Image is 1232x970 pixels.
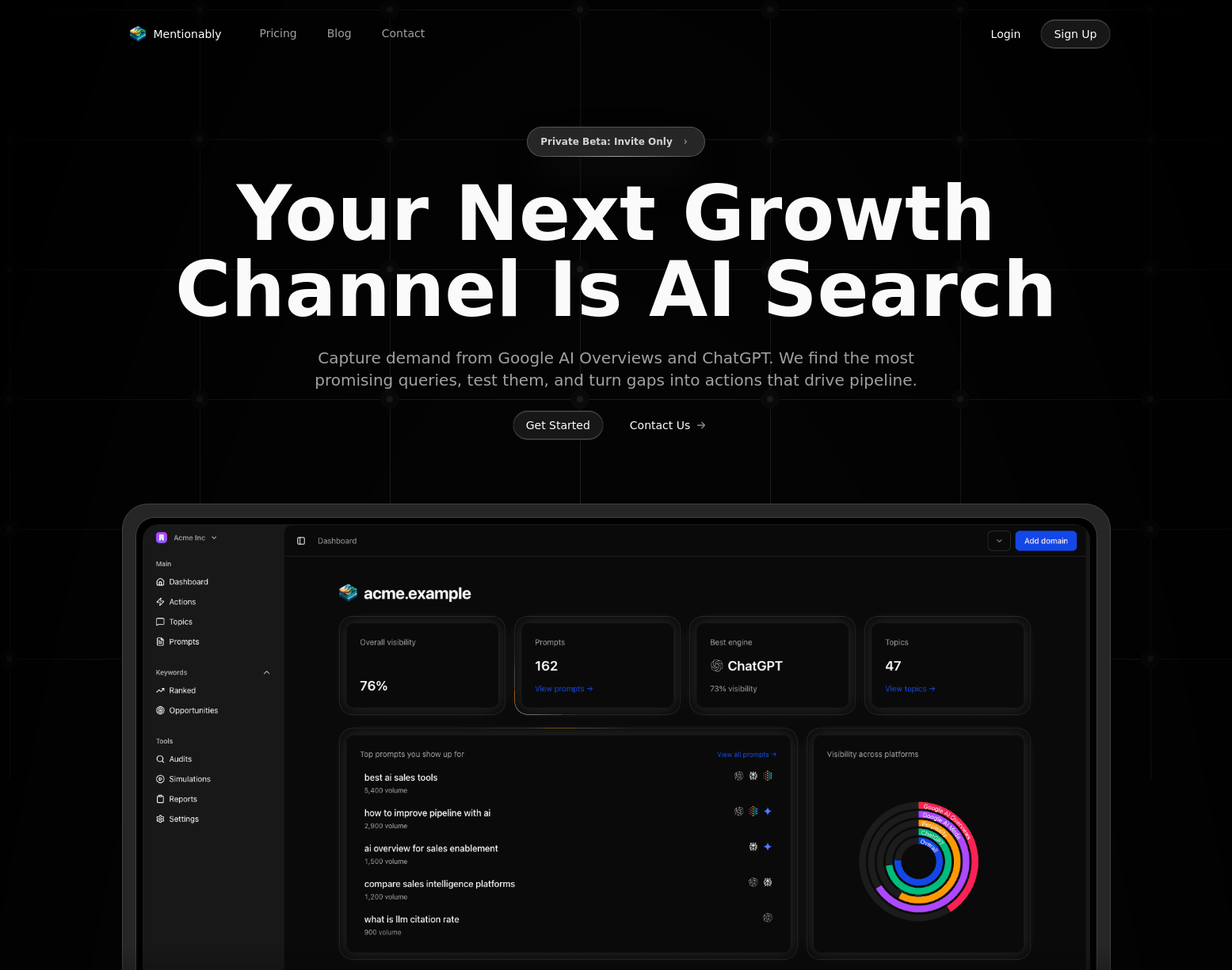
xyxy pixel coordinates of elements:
span: Mentionably [154,26,222,42]
button: Sign Up [1040,19,1110,49]
span: Capture demand from Google AI Overviews and ChatGPT. We find the most promising queries, test the... [312,347,921,391]
button: Private Beta: Invite Only [527,127,705,157]
a: Blog [315,21,364,46]
span: Your Next Growth Channel Is AI Search [160,176,1073,328]
button: Get Started [513,410,604,440]
span: Private Beta: Invite Only [540,132,673,151]
button: Login [978,19,1035,49]
span: Contact Us [630,417,690,433]
button: Contact Us [616,410,719,440]
a: Pricing [247,21,310,46]
a: Contact [369,21,437,46]
a: Mentionably [122,23,228,45]
img: Mentionably logo [128,26,147,42]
